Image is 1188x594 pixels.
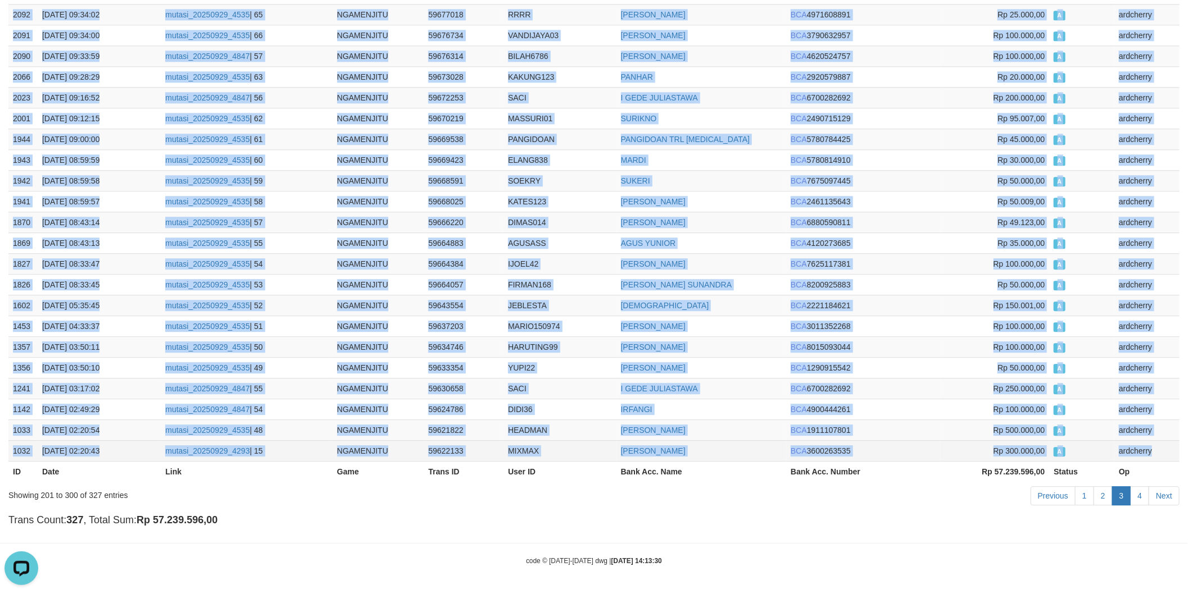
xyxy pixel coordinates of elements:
[997,156,1045,165] span: Rp 30.000,00
[786,399,940,419] td: 4900444261
[1054,385,1065,394] span: Approved
[161,108,332,129] td: | 62
[424,461,504,482] th: Trans ID
[161,274,332,295] td: | 53
[333,232,424,253] td: NGAMENJITU
[38,108,161,129] td: [DATE] 09:12:15
[994,426,1045,435] span: Rp 500.000,00
[333,212,424,232] td: NGAMENJITU
[1114,108,1180,129] td: ardcherry
[997,280,1045,289] span: Rp 50.000,00
[791,156,807,165] span: BCA
[504,212,616,232] td: DIMAS014
[424,274,504,295] td: 59664057
[1114,295,1180,316] td: ardcherry
[165,239,250,248] a: mutasi_20250929_4535
[424,25,504,45] td: 59676734
[165,135,250,144] a: mutasi_20250929_4535
[1054,156,1065,166] span: Approved
[994,259,1045,268] span: Rp 100.000,00
[1114,419,1180,440] td: ardcherry
[424,212,504,232] td: 59666220
[1114,253,1180,274] td: ardcherry
[997,239,1045,248] span: Rp 35.000,00
[165,259,250,268] a: mutasi_20250929_4535
[161,232,332,253] td: | 55
[1114,25,1180,45] td: ardcherry
[786,336,940,357] td: 8015093044
[1054,177,1065,186] span: Approved
[791,114,807,123] span: BCA
[621,446,686,455] a: [PERSON_NAME]
[504,440,616,461] td: MIXMAX
[1114,440,1180,461] td: ardcherry
[161,212,332,232] td: | 57
[161,170,332,191] td: | 59
[997,72,1045,81] span: Rp 20.000,00
[161,66,332,87] td: | 63
[424,316,504,336] td: 59637203
[504,399,616,419] td: DIDI36
[1114,357,1180,378] td: ardcherry
[161,149,332,170] td: | 60
[161,419,332,440] td: | 48
[1114,66,1180,87] td: ardcherry
[621,259,686,268] a: [PERSON_NAME]
[424,4,504,25] td: 59677018
[1054,135,1065,145] span: Approved
[791,280,807,289] span: BCA
[8,212,38,232] td: 1870
[621,239,676,248] a: AGUS YUNIOR
[38,336,161,357] td: [DATE] 03:50:11
[333,191,424,212] td: NGAMENJITU
[165,280,250,289] a: mutasi_20250929_4535
[786,316,940,336] td: 3011352268
[165,301,250,310] a: mutasi_20250929_4535
[1114,87,1180,108] td: ardcherry
[1054,11,1065,20] span: Approved
[786,25,940,45] td: 3790632957
[424,295,504,316] td: 59643554
[1054,73,1065,83] span: Approved
[1054,426,1065,436] span: Approved
[791,197,807,206] span: BCA
[997,135,1045,144] span: Rp 45.000,00
[1054,405,1065,415] span: Approved
[333,108,424,129] td: NGAMENJITU
[333,336,424,357] td: NGAMENJITU
[424,336,504,357] td: 59634746
[424,170,504,191] td: 59668591
[38,212,161,232] td: [DATE] 08:43:14
[791,176,807,185] span: BCA
[8,461,38,482] th: ID
[165,446,250,455] a: mutasi_20250929_4293
[8,419,38,440] td: 1033
[997,218,1045,227] span: Rp 49.123,00
[38,232,161,253] td: [DATE] 08:43:13
[621,342,686,351] a: [PERSON_NAME]
[997,197,1045,206] span: Rp 50.009,00
[38,316,161,336] td: [DATE] 04:33:37
[1114,191,1180,212] td: ardcherry
[786,419,940,440] td: 1911107801
[165,405,250,414] a: mutasi_20250929_4847
[165,156,250,165] a: mutasi_20250929_4535
[786,129,940,149] td: 5780784425
[504,25,616,45] td: VANDIJAYA03
[1114,149,1180,170] td: ardcherry
[1031,486,1076,505] a: Previous
[621,384,698,393] a: I GEDE JULIASTAWA
[8,66,38,87] td: 2066
[165,72,250,81] a: mutasi_20250929_4535
[504,4,616,25] td: RRRR
[1054,343,1065,353] span: Approved
[38,149,161,170] td: [DATE] 08:59:59
[8,108,38,129] td: 2001
[8,316,38,336] td: 1453
[8,191,38,212] td: 1941
[786,191,940,212] td: 2461135643
[165,93,250,102] a: mutasi_20250929_4847
[504,295,616,316] td: JEBLESTA
[161,440,332,461] td: | 15
[621,156,646,165] a: MARDI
